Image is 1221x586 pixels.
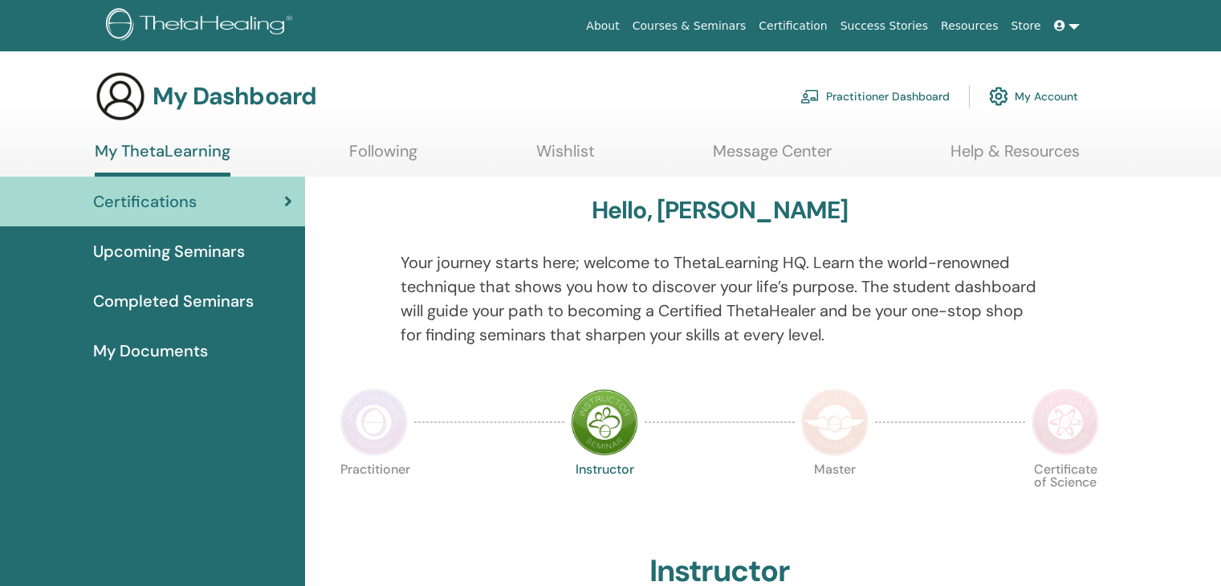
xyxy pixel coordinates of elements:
[95,71,146,122] img: generic-user-icon.jpg
[93,339,208,363] span: My Documents
[801,463,869,531] p: Master
[592,196,849,225] h3: Hello, [PERSON_NAME]
[93,239,245,263] span: Upcoming Seminars
[713,141,832,173] a: Message Center
[934,11,1005,41] a: Resources
[401,250,1040,347] p: Your journey starts here; welcome to ThetaLearning HQ. Learn the world-renowned technique that sh...
[349,141,417,173] a: Following
[153,82,316,111] h3: My Dashboard
[626,11,753,41] a: Courses & Seminars
[536,141,595,173] a: Wishlist
[340,389,408,456] img: Practitioner
[752,11,833,41] a: Certification
[93,289,254,313] span: Completed Seminars
[93,189,197,214] span: Certifications
[340,463,408,531] p: Practitioner
[1032,463,1099,531] p: Certificate of Science
[950,141,1080,173] a: Help & Resources
[571,389,638,456] img: Instructor
[1005,11,1048,41] a: Store
[989,79,1078,114] a: My Account
[800,79,950,114] a: Practitioner Dashboard
[834,11,934,41] a: Success Stories
[1032,389,1099,456] img: Certificate of Science
[989,83,1008,110] img: cog.svg
[106,8,298,44] img: logo.png
[571,463,638,531] p: Instructor
[801,389,869,456] img: Master
[580,11,625,41] a: About
[800,89,820,104] img: chalkboard-teacher.svg
[95,141,230,177] a: My ThetaLearning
